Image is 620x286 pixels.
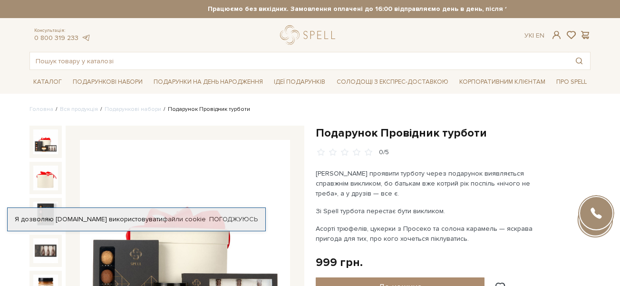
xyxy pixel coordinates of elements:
[524,31,544,40] div: Ук
[316,224,539,244] p: Асорті трюфелів, цукерки з Просеко та солона карамель — яскрава пригода для тих, про кого хочетьс...
[34,34,78,42] a: 0 800 319 233
[29,106,53,113] a: Головна
[568,52,590,69] button: Пошук товару у каталозі
[455,74,549,90] a: Корпоративним клієнтам
[163,215,206,223] a: файли cookie
[33,238,58,263] img: Подарунок Провідник турботи
[209,215,258,224] a: Погоджуюсь
[8,215,265,224] div: Я дозволяю [DOMAIN_NAME] використовувати
[316,126,591,140] h1: Подарунок Провідник турботи
[29,75,66,89] span: Каталог
[30,52,568,69] input: Пошук товару у каталозі
[280,25,339,45] a: logo
[33,166,58,190] img: Подарунок Провідник турботи
[81,34,90,42] a: telegram
[105,106,161,113] a: Подарункові набори
[60,106,98,113] a: Вся продукція
[150,75,267,89] span: Подарунки на День народження
[533,31,534,39] span: |
[270,75,329,89] span: Ідеї подарунків
[33,202,58,227] img: Подарунок Провідник турботи
[33,129,58,154] img: Подарунок Провідник турботи
[552,75,591,89] span: Про Spell
[316,255,363,270] div: 999 грн.
[34,28,90,34] span: Консультація:
[316,206,539,216] p: Зі Spell турбота перестає бути викликом.
[379,148,389,157] div: 0/5
[536,31,544,39] a: En
[69,75,146,89] span: Подарункові набори
[333,74,452,90] a: Солодощі з експрес-доставкою
[161,105,250,114] li: Подарунок Провідник турботи
[316,168,539,198] p: [PERSON_NAME] проявити турботу через подарунок виявляється справжнім викликом, бо батькам вже кот...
